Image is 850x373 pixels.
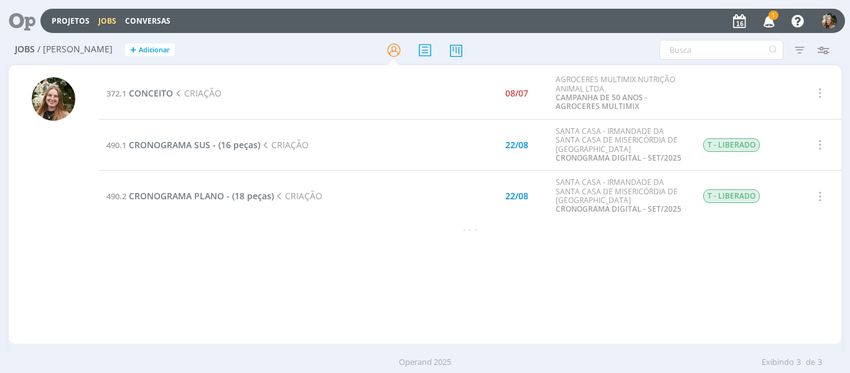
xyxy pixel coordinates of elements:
[106,190,274,202] a: 490.2CRONOGRAMA PLANO - (18 peças)
[556,153,681,163] a: CRONOGRAMA DIGITAL - SET/2025
[796,356,801,369] span: 3
[106,88,126,99] span: 372.1
[505,89,528,98] div: 08/07
[106,191,126,202] span: 490.2
[98,16,116,26] a: Jobs
[129,87,173,99] span: CONCEITO
[806,356,815,369] span: de
[139,46,170,54] span: Adicionar
[821,10,838,32] button: L
[173,87,222,99] span: CRIAÇÃO
[106,139,260,151] a: 490.1CRONOGRAMA SUS - (16 peças)
[818,356,822,369] span: 3
[505,192,528,201] div: 22/08
[703,138,760,152] span: T - LIBERADO
[129,190,274,202] span: CRONOGRAMA PLANO - (18 peças)
[755,10,781,32] button: 1
[274,190,322,202] span: CRIAÇÃO
[99,222,842,235] div: - - -
[660,40,783,60] input: Busca
[95,16,120,26] button: Jobs
[260,139,309,151] span: CRIAÇÃO
[821,13,837,29] img: L
[130,44,136,57] span: +
[768,11,778,20] span: 1
[125,16,170,26] a: Conversas
[556,75,684,111] div: AGROCERES MULTIMIX NUTRIÇÃO ANIMAL LTDA.
[48,16,93,26] button: Projetos
[556,204,681,214] a: CRONOGRAMA DIGITAL - SET/2025
[703,189,760,203] span: T - LIBERADO
[106,87,173,99] a: 372.1CONCEITO
[556,127,684,163] div: SANTA CASA - IRMANDADE DA SANTA CASA DE MISERICÓRDIA DE [GEOGRAPHIC_DATA]
[121,16,174,26] button: Conversas
[32,77,75,121] img: L
[52,16,90,26] a: Projetos
[106,139,126,151] span: 490.1
[556,92,647,111] a: CAMPANHA DE 50 ANOS - AGROCERES MULTIMIX
[556,178,684,214] div: SANTA CASA - IRMANDADE DA SANTA CASA DE MISERICÓRDIA DE [GEOGRAPHIC_DATA]
[762,356,794,369] span: Exibindo
[129,139,260,151] span: CRONOGRAMA SUS - (16 peças)
[37,44,113,55] span: / [PERSON_NAME]
[505,141,528,149] div: 22/08
[125,44,175,57] button: +Adicionar
[15,44,35,55] span: Jobs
